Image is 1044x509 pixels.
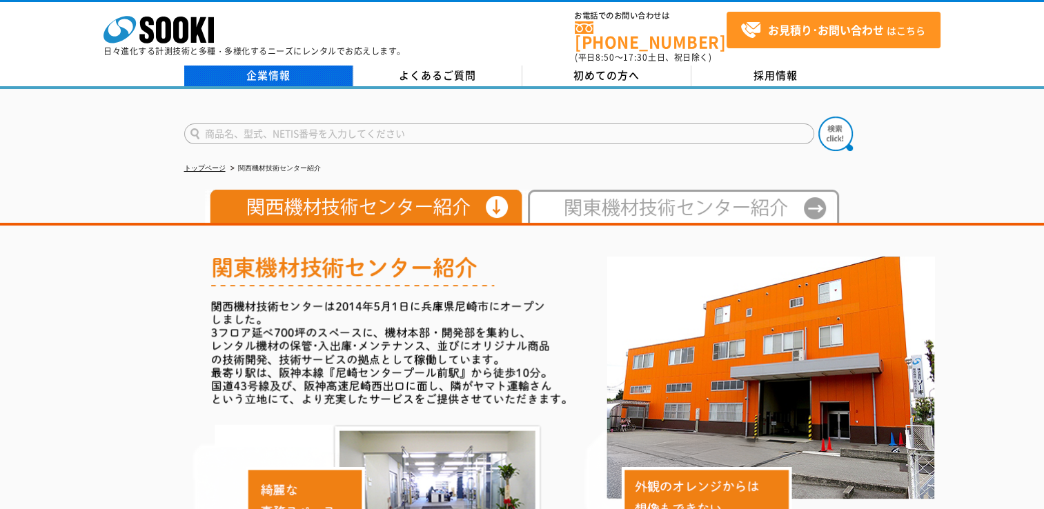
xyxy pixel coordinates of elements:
a: トップページ [184,164,226,172]
span: (平日 ～ 土日、祝日除く) [575,51,711,63]
span: 17:30 [623,51,648,63]
a: 関西機材技術センター紹介 [205,210,522,220]
span: 8:50 [595,51,615,63]
span: はこちら [740,20,925,41]
a: [PHONE_NUMBER] [575,21,727,50]
a: 採用情報 [691,66,860,86]
p: 日々進化する計測技術と多種・多様化するニーズにレンタルでお応えします。 [104,47,406,55]
img: 関西機材技術センター紹介 [205,190,522,223]
a: よくあるご質問 [353,66,522,86]
img: 東日本テクニカルセンター紹介 [522,190,839,223]
span: お電話でのお問い合わせは [575,12,727,20]
a: 企業情報 [184,66,353,86]
input: 商品名、型式、NETIS番号を入力してください [184,123,814,144]
a: 東日本テクニカルセンター紹介 [522,210,839,220]
a: お見積り･お問い合わせはこちら [727,12,940,48]
span: 初めての方へ [573,68,640,83]
li: 関西機材技術センター紹介 [228,161,321,176]
a: 初めての方へ [522,66,691,86]
strong: お見積り･お問い合わせ [768,21,884,38]
img: btn_search.png [818,117,853,151]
